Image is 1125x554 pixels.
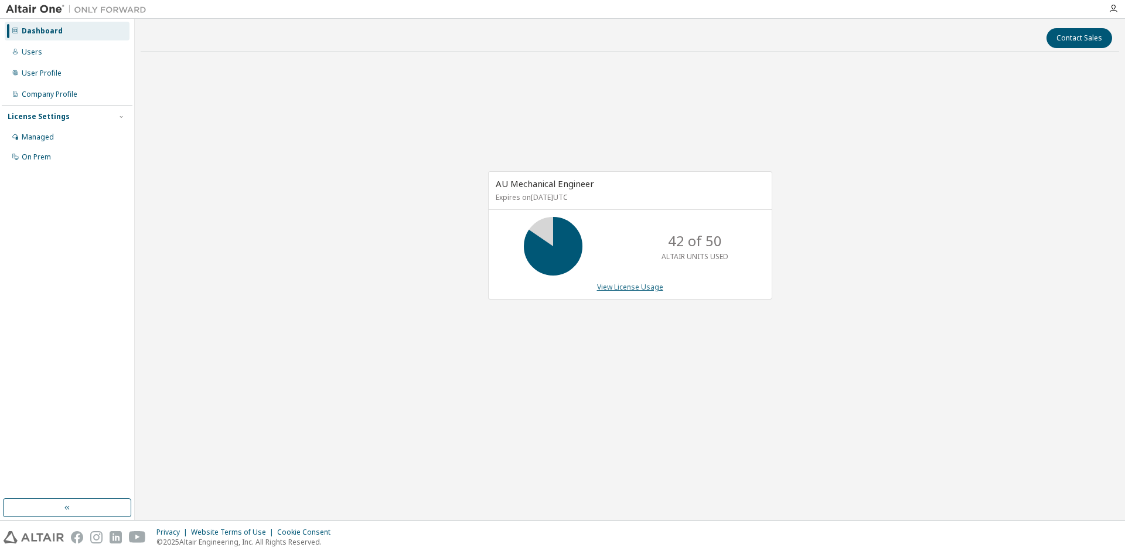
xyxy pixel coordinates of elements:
div: Users [22,47,42,57]
img: youtube.svg [129,531,146,543]
p: © 2025 Altair Engineering, Inc. All Rights Reserved. [156,537,337,547]
div: Cookie Consent [277,528,337,537]
img: facebook.svg [71,531,83,543]
p: Expires on [DATE] UTC [496,192,762,202]
span: AU Mechanical Engineer [496,178,594,189]
div: Managed [22,132,54,142]
img: instagram.svg [90,531,103,543]
div: Dashboard [22,26,63,36]
a: View License Usage [597,282,663,292]
p: ALTAIR UNITS USED [662,251,728,261]
div: License Settings [8,112,70,121]
img: linkedin.svg [110,531,122,543]
img: Altair One [6,4,152,15]
img: altair_logo.svg [4,531,64,543]
div: Privacy [156,528,191,537]
button: Contact Sales [1046,28,1112,48]
p: 42 of 50 [668,231,722,251]
div: User Profile [22,69,62,78]
div: Website Terms of Use [191,528,277,537]
div: Company Profile [22,90,77,99]
div: On Prem [22,152,51,162]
